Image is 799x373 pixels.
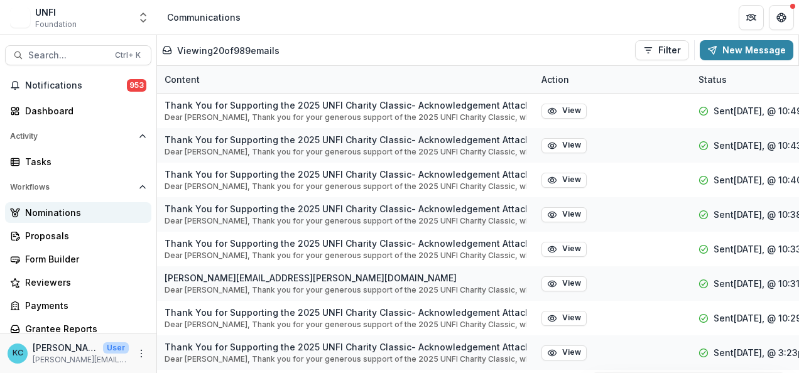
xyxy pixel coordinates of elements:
p: [PERSON_NAME][EMAIL_ADDRESS][PERSON_NAME][DOMAIN_NAME] [33,354,129,365]
a: Form Builder [5,249,151,269]
button: More [134,346,149,361]
div: Reviewers [25,276,141,289]
nav: breadcrumb [162,8,246,26]
div: Payments [25,299,141,312]
div: Status [691,73,734,86]
div: Action [534,66,691,93]
button: Open entity switcher [134,5,152,30]
p: Thank You for Supporting the 2025 UNFI Charity Classic- Acknowledgement Attached [165,99,526,112]
span: Search... [28,50,107,61]
button: View [541,104,587,119]
button: View [541,311,587,326]
p: Dear [PERSON_NAME], Thank you for your generous support of the 2025 UNFI Charity Classic, which b... [165,112,526,123]
button: Search... [5,45,151,65]
p: Dear [PERSON_NAME], Thank you for your generous support of the 2025 UNFI Charity Classic, which b... [165,215,526,227]
div: Tasks [25,155,141,168]
button: View [541,138,587,153]
span: Activity [10,132,134,141]
div: Proposals [25,229,141,242]
p: Thank You for Supporting the 2025 UNFI Charity Classic- Acknowledgement Attached [165,133,526,146]
div: Grantee Reports [25,322,141,335]
button: New Message [700,40,793,60]
a: Grantee Reports [5,318,151,339]
p: Dear [PERSON_NAME], Thank you for your generous support of the 2025 UNFI Charity Classic, which b... [165,284,526,296]
div: Communications [167,11,241,24]
p: Dear [PERSON_NAME], Thank you for your generous support of the 2025 UNFI Charity Classic, which b... [165,250,526,261]
a: Payments [5,295,151,316]
p: [PERSON_NAME][EMAIL_ADDRESS][PERSON_NAME][DOMAIN_NAME] [165,271,526,284]
p: Dear [PERSON_NAME], Thank you for your generous support of the 2025 UNFI Charity Classic, which b... [165,181,526,192]
p: Thank You for Supporting the 2025 UNFI Charity Classic- Acknowledgement Attached [165,340,526,354]
button: Notifications953 [5,75,151,95]
a: Dashboard [5,100,151,121]
span: 953 [127,79,146,92]
span: Foundation [35,19,77,30]
div: Form Builder [25,252,141,266]
p: Viewing 20 of 989 emails [177,44,280,57]
img: UNFI [10,8,30,28]
div: Content [157,73,207,86]
div: Ctrl + K [112,48,143,62]
a: Nominations [5,202,151,223]
div: Dashboard [25,104,141,117]
div: UNFI [35,6,77,19]
a: Proposals [5,225,151,246]
a: Tasks [5,151,151,172]
div: Action [534,73,577,86]
div: Kristine Creveling [13,349,23,357]
p: [PERSON_NAME] [33,341,98,354]
button: View [541,173,587,188]
div: Content [157,66,534,93]
p: User [103,342,129,354]
button: View [541,242,587,257]
p: Dear [PERSON_NAME], Thank you for your generous support of the 2025 UNFI Charity Classic, which b... [165,319,526,330]
button: Open Activity [5,126,151,146]
span: Workflows [10,183,134,192]
div: Nominations [25,206,141,219]
button: Open Workflows [5,177,151,197]
p: Thank You for Supporting the 2025 UNFI Charity Classic- Acknowledgement Attached [165,168,526,181]
p: Thank You for Supporting the 2025 UNFI Charity Classic- Acknowledgement Attached [165,306,526,319]
p: Thank You for Supporting the 2025 UNFI Charity Classic- Acknowledgement Attached [165,237,526,250]
p: Dear [PERSON_NAME], Thank you for your generous support of the 2025 UNFI Charity Classic, which b... [165,354,526,365]
button: View [541,207,587,222]
button: View [541,345,587,360]
button: Filter [635,40,689,60]
button: Get Help [769,5,794,30]
p: Dear [PERSON_NAME], Thank you for your generous support of the 2025 UNFI Charity Classic, which b... [165,146,526,158]
a: Reviewers [5,272,151,293]
button: Partners [739,5,764,30]
button: View [541,276,587,291]
p: Thank You for Supporting the 2025 UNFI Charity Classic- Acknowledgement Attached [165,202,526,215]
span: Notifications [25,80,127,91]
